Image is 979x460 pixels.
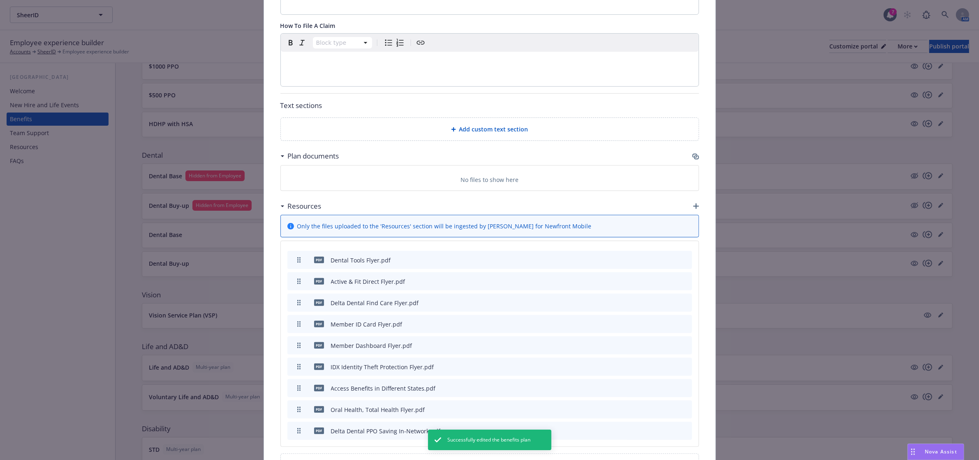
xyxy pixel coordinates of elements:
button: Numbered list [394,37,406,48]
div: Oral Health, Total Health Flyer.pdf [331,405,425,414]
button: download file [655,320,662,329]
button: preview file [668,427,676,435]
span: pdf [314,321,324,327]
button: Nova Assist [907,444,964,460]
div: IDX Identity Theft Protection Flyer.pdf [331,363,434,371]
button: download file [655,384,662,393]
span: How To File A Claim [280,22,336,30]
div: editable markdown [281,52,699,71]
button: Bold [285,37,296,48]
button: archive file [682,384,689,393]
button: download file [655,341,662,350]
button: archive file [682,341,689,350]
span: pdf [314,342,324,348]
button: archive file [682,427,689,435]
button: preview file [668,405,676,414]
button: preview file [668,256,676,264]
span: pdf [314,257,324,263]
p: No files to show here [461,175,518,184]
button: download file [655,256,662,264]
span: pdf [314,406,324,412]
span: Nova Assist [925,448,957,455]
div: Member Dashboard Flyer.pdf [331,341,412,350]
span: Only the files uploaded to the 'Resources' section will be ingested by [PERSON_NAME] for Newfront... [297,222,592,230]
button: archive file [682,256,689,264]
div: Dental Tools Flyer.pdf [331,256,391,264]
span: pdf [314,428,324,434]
span: pdf [314,278,324,284]
span: pdf [314,299,324,306]
button: archive file [682,320,689,329]
button: download file [655,405,662,414]
button: preview file [668,277,676,286]
span: Successfully edited the benefits plan [448,436,531,444]
button: archive file [682,405,689,414]
button: preview file [668,384,676,393]
div: Active & Fit Direct Flyer.pdf [331,277,405,286]
button: Block type [313,37,372,48]
div: Member ID Card Flyer.pdf [331,320,403,329]
span: pdf [314,385,324,391]
button: preview file [668,363,676,371]
p: Text sections [280,100,699,111]
div: Drag to move [908,444,918,460]
button: preview file [668,299,676,307]
div: toggle group [383,37,406,48]
div: Delta Dental Find Care Flyer.pdf [331,299,419,307]
button: preview file [668,341,676,350]
span: Add custom text section [459,125,528,133]
button: Bulleted list [383,37,394,48]
div: Delta Dental PPO Saving In-Network.pdf [331,427,441,435]
button: preview file [668,320,676,329]
button: download file [655,427,662,435]
div: Resources [280,201,322,212]
span: pdf [314,363,324,370]
h3: Plan documents [288,151,339,161]
button: download file [655,299,662,307]
button: archive file [682,363,689,371]
button: archive file [682,299,689,307]
button: archive file [682,277,689,286]
div: Plan documents [280,151,339,161]
div: Access Benefits in Different States.pdf [331,384,436,393]
h3: Resources [288,201,322,212]
button: download file [655,277,662,286]
button: Create link [415,37,426,48]
div: Add custom text section [280,117,699,141]
button: Italic [296,37,308,48]
button: download file [655,363,662,371]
